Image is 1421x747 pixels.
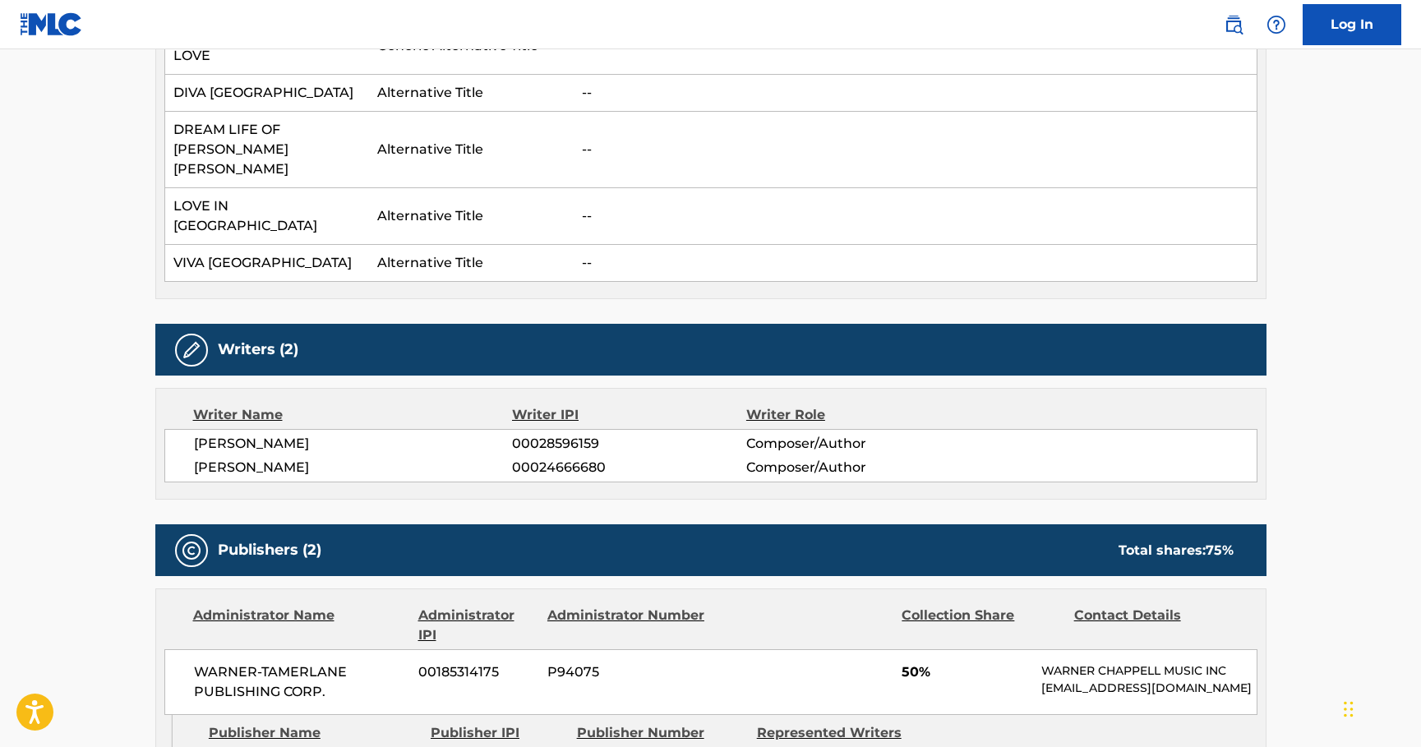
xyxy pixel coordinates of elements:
div: Drag [1344,685,1354,734]
img: MLC Logo [20,12,83,36]
div: Represented Writers [757,723,925,743]
div: Writer IPI [512,405,746,425]
td: -- [574,75,1257,112]
h5: Writers (2) [218,340,298,359]
div: Publisher Number [577,723,745,743]
span: 50% [902,662,1029,682]
td: DREAM LIFE OF [PERSON_NAME] [PERSON_NAME] [164,112,369,188]
span: WARNER-TAMERLANE PUBLISHING CORP. [194,662,407,702]
p: WARNER CHAPPELL MUSIC INC [1041,662,1256,680]
td: VIVA [GEOGRAPHIC_DATA] [164,245,369,282]
div: Help [1260,8,1293,41]
div: Administrator Name [193,606,406,645]
div: Administrator IPI [418,606,535,645]
img: help [1266,15,1286,35]
div: Contact Details [1074,606,1234,645]
h5: Publishers (2) [218,541,321,560]
td: Alternative Title [369,75,574,112]
td: -- [574,245,1257,282]
span: 00024666680 [512,458,745,477]
div: Publisher Name [209,723,418,743]
iframe: Chat Widget [1339,668,1421,747]
a: Log In [1303,4,1401,45]
td: Alternative Title [369,112,574,188]
span: 00185314175 [418,662,535,682]
span: 00028596159 [512,434,745,454]
span: Composer/Author [746,434,959,454]
img: Publishers [182,541,201,560]
td: -- [574,112,1257,188]
td: Alternative Title [369,245,574,282]
span: [PERSON_NAME] [194,434,513,454]
div: Administrator Number [547,606,707,645]
img: search [1224,15,1243,35]
td: Alternative Title [369,188,574,245]
td: LOVE IN [GEOGRAPHIC_DATA] [164,188,369,245]
p: [EMAIL_ADDRESS][DOMAIN_NAME] [1041,680,1256,697]
div: Collection Share [902,606,1061,645]
span: [PERSON_NAME] [194,458,513,477]
td: -- [574,188,1257,245]
a: Public Search [1217,8,1250,41]
div: Publisher IPI [431,723,565,743]
span: 75 % [1206,542,1234,558]
td: DIVA [GEOGRAPHIC_DATA] [164,75,369,112]
span: Composer/Author [746,458,959,477]
div: Total shares: [1119,541,1234,560]
div: Writer Name [193,405,513,425]
img: Writers [182,340,201,360]
div: Writer Role [746,405,959,425]
span: P94075 [547,662,707,682]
